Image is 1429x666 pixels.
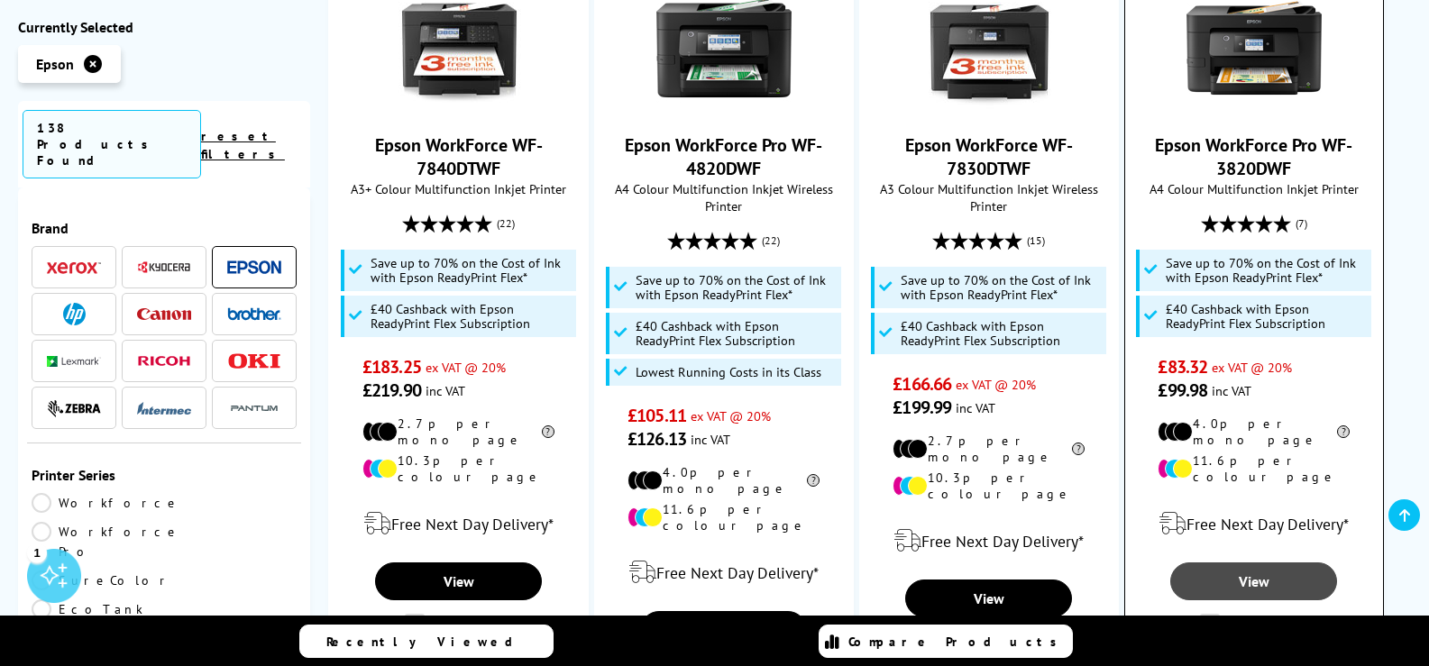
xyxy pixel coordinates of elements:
[636,365,821,379] span: Lowest Running Costs in its Class
[691,407,771,424] span: ex VAT @ 20%
[227,350,281,372] a: OKI
[32,522,181,561] a: Workforce Pro
[604,180,844,214] span: A4 Colour Multifunction Inkjet Wireless Printer
[47,303,101,325] a: HP
[137,350,191,372] a: Ricoh
[1296,206,1307,241] span: (7)
[362,379,421,402] span: £219.90
[326,634,531,650] span: Recently Viewed
[201,128,285,162] a: reset filters
[1158,355,1207,379] span: £83.32
[47,256,101,278] a: Xerox
[1200,614,1310,634] label: Add to Compare
[137,256,191,278] a: Kyocera
[137,260,191,274] img: Kyocera
[36,55,74,73] span: Epson
[905,579,1072,617] a: View
[1186,101,1322,119] a: Epson WorkForce Pro WF-3820DWF
[32,219,297,237] span: Brand
[137,356,191,366] img: Ricoh
[32,570,172,590] a: SureColor
[362,355,421,379] span: £183.25
[625,133,822,180] a: Epson WorkForce Pro WF-4820DWF
[1158,452,1350,485] li: 11.6p per colour page
[1134,180,1374,197] span: A4 Colour Multifunction Inkjet Printer
[299,625,554,658] a: Recently Viewed
[362,415,554,448] li: 2.7p per mono page
[636,273,837,302] span: Save up to 70% on the Cost of Ink with Epson ReadyPrint Flex*
[227,303,281,325] a: Brother
[1158,379,1207,402] span: £99.98
[1158,415,1350,448] li: 4.0p per mono page
[627,464,820,497] li: 4.0p per mono page
[869,180,1109,214] span: A3 Colour Multifunction Inkjet Wireless Printer
[137,397,191,419] a: Intermec
[656,101,792,119] a: Epson WorkForce Pro WF-4820DWF
[497,206,515,241] span: (22)
[32,466,297,484] span: Printer Series
[338,180,578,197] span: A3+ Colour Multifunction Inkjet Printer
[47,350,101,372] a: Lexmark
[371,302,572,331] span: £40 Cashback with Epson ReadyPrint Flex Subscription
[32,493,181,513] a: Workforce
[893,433,1085,465] li: 2.7p per mono page
[869,515,1109,566] div: modal_delivery
[627,404,686,427] span: £105.11
[762,224,780,258] span: (22)
[1134,498,1374,549] div: modal_delivery
[27,543,47,562] div: 1
[1027,224,1045,258] span: (15)
[227,353,281,369] img: OKI
[893,396,951,419] span: £199.99
[227,397,281,419] a: Pantum
[362,452,554,485] li: 10.3p per colour page
[627,427,686,451] span: £126.13
[691,431,730,448] span: inc VAT
[47,356,101,367] img: Lexmark
[47,399,101,417] img: Zebra
[32,599,164,619] a: EcoTank
[627,501,820,534] li: 11.6p per colour page
[375,133,543,180] a: Epson WorkForce WF-7840DTWF
[391,101,527,119] a: Epson WorkForce WF-7840DTWF
[901,319,1102,348] span: £40 Cashback with Epson ReadyPrint Flex Subscription
[905,133,1073,180] a: Epson WorkForce WF-7830DTWF
[63,303,86,325] img: HP
[227,256,281,278] a: Epson
[893,372,951,396] span: £166.66
[137,308,191,320] img: Canon
[921,101,1057,119] a: Epson WorkForce WF-7830DTWF
[1166,256,1367,285] span: Save up to 70% on the Cost of Ink with Epson ReadyPrint Flex*
[819,625,1073,658] a: Compare Products
[227,307,281,320] img: Brother
[47,397,101,419] a: Zebra
[1212,382,1251,399] span: inc VAT
[23,110,201,178] span: 138 Products Found
[604,547,844,598] div: modal_delivery
[405,614,515,634] label: Add to Compare
[47,261,101,274] img: Xerox
[371,256,572,285] span: Save up to 70% on the Cost of Ink with Epson ReadyPrint Flex*
[640,611,807,649] a: View
[426,359,506,376] span: ex VAT @ 20%
[137,303,191,325] a: Canon
[901,273,1102,302] span: Save up to 70% on the Cost of Ink with Epson ReadyPrint Flex*
[893,470,1085,502] li: 10.3p per colour page
[956,376,1036,393] span: ex VAT @ 20%
[18,18,310,36] div: Currently Selected
[636,319,837,348] span: £40 Cashback with Epson ReadyPrint Flex Subscription
[375,562,542,600] a: View
[1212,359,1292,376] span: ex VAT @ 20%
[1155,133,1352,180] a: Epson WorkForce Pro WF-3820DWF
[137,402,191,415] img: Intermec
[848,634,1067,650] span: Compare Products
[426,382,465,399] span: inc VAT
[956,399,995,416] span: inc VAT
[338,498,578,549] div: modal_delivery
[1166,302,1367,331] span: £40 Cashback with Epson ReadyPrint Flex Subscription
[227,397,281,419] img: Pantum
[227,260,281,274] img: Epson
[1170,562,1337,600] a: View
